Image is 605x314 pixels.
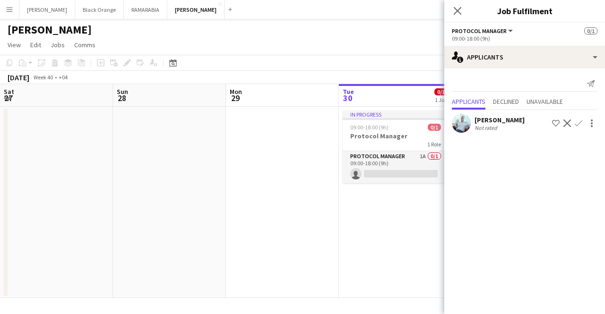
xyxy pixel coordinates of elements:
[8,73,29,82] div: [DATE]
[4,87,14,96] span: Sat
[343,110,449,118] div: In progress
[117,87,128,96] span: Sun
[584,27,597,34] span: 0/1
[8,41,21,49] span: View
[4,39,25,51] a: View
[115,93,128,103] span: 28
[343,151,449,183] app-card-role: Protocol Manager1A0/109:00-18:00 (9h)
[475,116,525,124] div: [PERSON_NAME]
[452,98,485,105] span: Applicants
[350,124,389,131] span: 09:00-18:00 (9h)
[452,35,597,42] div: 09:00-18:00 (9h)
[343,110,449,183] app-job-card: In progress09:00-18:00 (9h)0/1Protocol Manager1 RoleProtocol Manager1A0/109:00-18:00 (9h)
[124,0,167,19] button: RAMARABIA
[343,87,354,96] span: Tue
[51,41,65,49] span: Jobs
[493,98,519,105] span: Declined
[343,132,449,140] h3: Protocol Manager
[26,39,45,51] a: Edit
[427,141,441,148] span: 1 Role
[452,27,514,34] button: Protocol Manager
[59,74,68,81] div: +04
[452,27,507,34] span: Protocol Manager
[47,39,69,51] a: Jobs
[444,5,605,17] h3: Job Fulfilment
[428,124,441,131] span: 0/1
[19,0,75,19] button: [PERSON_NAME]
[70,39,99,51] a: Comms
[341,93,354,103] span: 30
[434,88,448,95] span: 0/1
[74,41,95,49] span: Comms
[435,96,447,103] div: 1 Job
[527,98,563,105] span: Unavailable
[75,0,124,19] button: Black Orange
[30,41,41,49] span: Edit
[230,87,242,96] span: Mon
[228,93,242,103] span: 29
[31,74,55,81] span: Week 40
[444,46,605,68] div: Applicants
[167,0,225,19] button: [PERSON_NAME]
[8,23,92,37] h1: [PERSON_NAME]
[2,93,14,103] span: 27
[475,124,499,131] div: Not rated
